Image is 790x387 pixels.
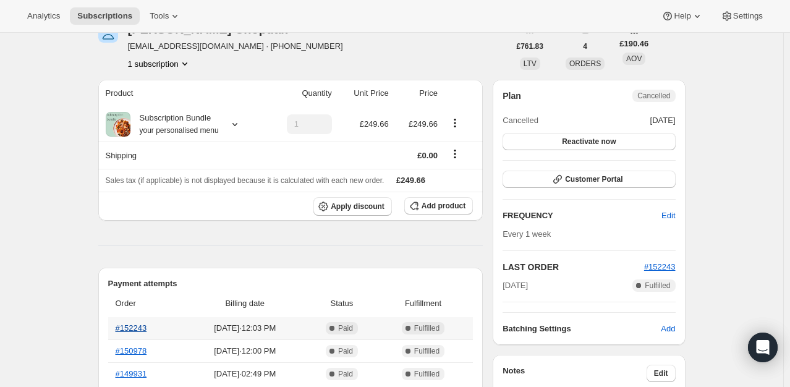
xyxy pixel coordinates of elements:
span: [DATE] [503,279,528,292]
span: Paid [338,323,353,333]
button: Edit [647,365,676,382]
span: AOV [626,54,642,63]
span: Edit [654,368,668,378]
div: [PERSON_NAME] Choptiak [128,23,303,35]
h2: Plan [503,90,521,102]
span: £190.46 [619,38,648,50]
button: Analytics [20,7,67,25]
div: Open Intercom Messenger [748,333,778,362]
th: Unit Price [336,80,393,107]
button: £761.83 [509,38,551,55]
button: Tools [142,7,189,25]
small: your personalised menu [140,126,219,135]
a: #149931 [116,369,147,378]
th: Quantity [265,80,336,107]
h2: LAST ORDER [503,261,644,273]
button: #152243 [644,261,676,273]
span: £249.66 [396,176,425,185]
span: Cancelled [503,114,538,127]
button: Customer Portal [503,171,675,188]
span: Cancelled [637,91,670,101]
h2: Payment attempts [108,278,474,290]
span: Analytics [27,11,60,21]
th: Order [108,290,184,317]
span: Add [661,323,675,335]
button: Product actions [128,57,191,70]
th: Shipping [98,142,265,169]
a: #152243 [116,323,147,333]
span: Settings [733,11,763,21]
button: Product actions [445,116,465,130]
h2: FREQUENCY [503,210,661,222]
span: Subscriptions [77,11,132,21]
span: [DATE] · 12:00 PM [187,345,304,357]
span: [DATE] [650,114,676,127]
th: Product [98,80,265,107]
span: [EMAIL_ADDRESS][DOMAIN_NAME] · [PHONE_NUMBER] [128,40,343,53]
span: £0.00 [417,151,438,160]
h6: Batching Settings [503,323,661,335]
button: Add product [404,197,473,215]
div: Subscription Bundle [130,112,219,137]
span: ORDERS [569,59,601,68]
span: LTV [524,59,537,68]
img: product img [106,112,130,137]
button: Edit [654,206,682,226]
span: Add product [422,201,465,211]
span: Reactivate now [562,137,616,147]
button: Settings [713,7,770,25]
button: Reactivate now [503,133,675,150]
span: Fulfilled [414,369,440,379]
span: Help [674,11,690,21]
button: Help [654,7,710,25]
span: Fulfilled [645,281,670,291]
span: Tools [150,11,169,21]
button: Apply discount [313,197,392,216]
a: #150978 [116,346,147,355]
span: Every 1 week [503,229,551,239]
span: Apply discount [331,202,384,211]
span: Fulfilled [414,323,440,333]
span: Customer Portal [565,174,622,184]
span: £249.66 [360,119,389,129]
span: Billing date [187,297,304,310]
span: Edit [661,210,675,222]
span: Fulfillment [381,297,465,310]
span: £249.66 [409,119,438,129]
span: 4 [583,41,587,51]
h3: Notes [503,365,647,382]
span: Paid [338,369,353,379]
span: £761.83 [517,41,543,51]
button: Add [653,319,682,339]
span: Fulfilled [414,346,440,356]
span: [DATE] · 12:03 PM [187,322,304,334]
th: Price [393,80,441,107]
span: [DATE] · 02:49 PM [187,368,304,380]
span: Sales tax (if applicable) is not displayed because it is calculated with each new order. [106,176,384,185]
span: Status [310,297,373,310]
button: 4 [576,38,595,55]
span: Paid [338,346,353,356]
button: Shipping actions [445,147,465,161]
span: Stefan Choptiak [98,23,118,43]
a: #152243 [644,262,676,271]
button: Subscriptions [70,7,140,25]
